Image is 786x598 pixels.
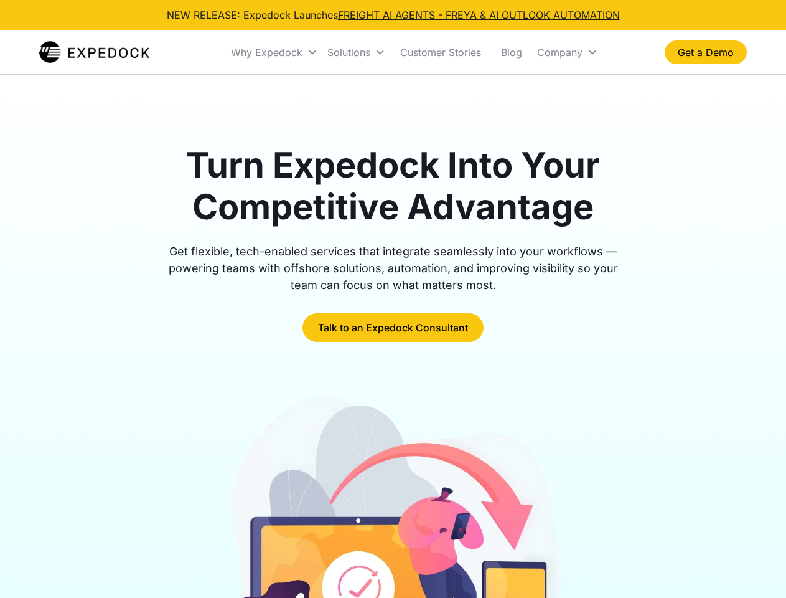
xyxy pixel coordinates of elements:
[154,145,632,228] h1: Turn Expedock Into Your Competitive Advantage
[665,40,747,64] a: Get a Demo
[537,46,582,59] div: Company
[302,313,484,342] a: Talk to an Expedock Consultant
[226,31,322,74] div: Why Expedock
[167,7,620,22] div: NEW RELEASE: Expedock Launches
[322,31,390,74] div: Solutions
[724,538,786,598] iframe: Chat Widget
[154,243,632,293] div: Get flexible, tech-enabled services that integrate seamlessly into your workflows — powering team...
[39,40,149,65] a: home
[338,9,620,21] a: FREIGHT AI AGENTS - FREYA & AI OUTLOOK AUTOMATION
[491,31,532,74] a: Blog
[390,31,491,74] a: Customer Stories
[532,31,602,74] div: Company
[39,40,149,65] img: Expedock Logo
[231,46,302,59] div: Why Expedock
[327,46,370,59] div: Solutions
